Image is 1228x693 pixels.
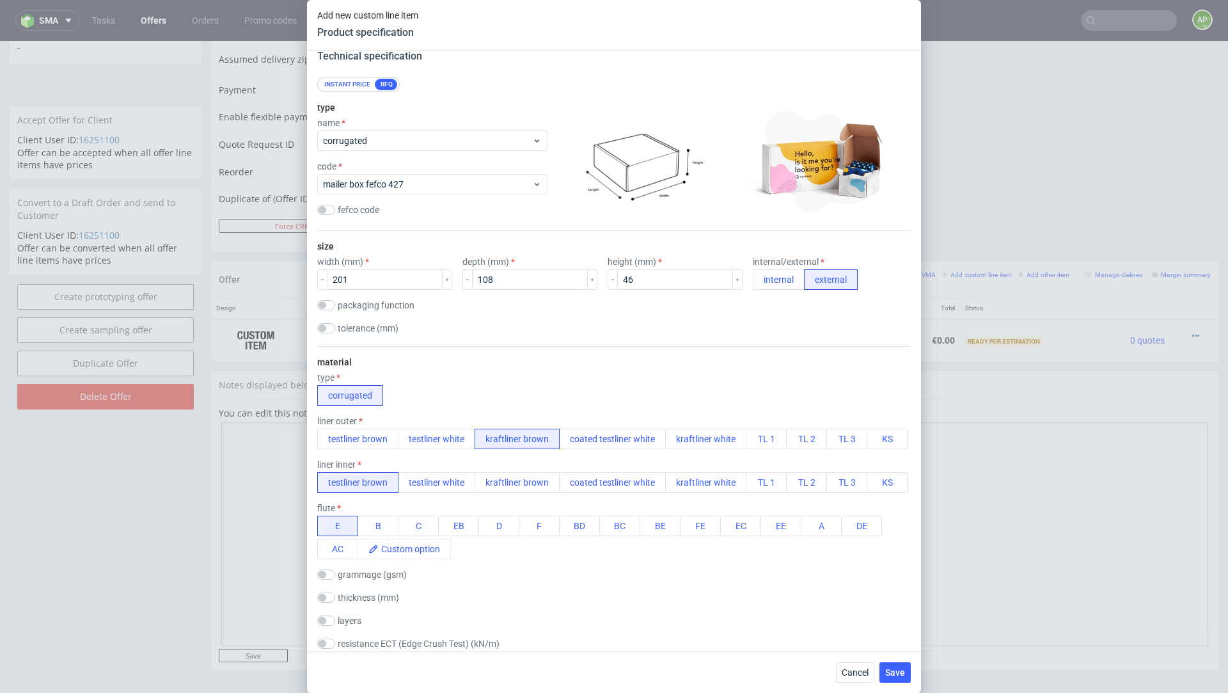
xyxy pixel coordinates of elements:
[776,257,830,278] th: Net Total
[786,429,827,449] button: TL 2
[559,429,666,449] button: coated testliner white
[553,106,732,218] img: corrugated--mailer-box--infographic.png
[358,516,398,536] button: B
[746,429,787,449] button: TL 1
[858,230,936,237] small: Add line item from VMA
[760,516,801,536] button: EE
[338,570,407,580] label: grammage (gsm)
[338,593,399,603] label: thickness (mm)
[413,40,697,58] button: Single payment (default)
[327,269,443,290] input: mm
[398,429,475,449] button: testliner white
[317,503,341,513] label: flute
[17,310,194,335] a: Duplicate Offer
[1018,230,1069,237] small: Add other item
[801,516,842,536] button: A
[341,366,386,378] a: markdown
[17,93,194,106] p: Client User ID:
[317,102,335,113] label: type
[317,472,398,493] button: testliner brown
[422,149,688,167] input: Only numbers
[1085,230,1142,237] small: Manage dielines
[867,472,908,493] button: KS
[317,118,345,128] label: name
[475,429,560,449] button: kraftliner brown
[375,79,398,90] div: RFQ
[559,516,600,536] button: BD
[720,516,761,536] button: EC
[10,148,201,188] div: Convert to a Draft Order and send to Customer
[830,257,909,278] th: Dependencies
[826,472,867,493] button: TL 3
[720,257,776,278] th: Unit Price
[219,608,288,621] input: Save
[317,459,361,470] label: liner inner
[753,269,805,290] button: internal
[867,429,908,449] button: KS
[219,123,410,148] td: Reorder
[608,257,662,267] label: height (mm)
[343,294,374,305] strong: 772707
[665,429,746,449] button: kraftliner white
[879,662,911,683] button: Save
[219,366,1211,608] div: You can edit this note using
[398,516,439,536] button: C
[317,416,363,426] label: liner outer
[317,516,358,536] button: E
[317,241,334,251] label: size
[317,161,342,171] label: code
[519,516,560,536] button: F
[10,93,201,138] div: Offer can be accepted when all offer line items have prices
[338,257,402,278] th: ID
[219,93,410,123] td: Quote Request ID
[942,230,1012,237] small: Add custom line item
[17,188,194,201] p: Client User ID:
[17,243,194,269] a: Create prototyping offer
[317,50,422,62] span: Technical specification
[743,97,901,225] img: corrugated--mailer-box--photo-min.jpg
[338,616,361,626] label: layers
[219,234,240,244] span: Offer
[841,516,882,536] button: DE
[17,276,194,302] a: Create sampling offer
[462,257,515,267] label: depth (mm)
[665,472,746,493] button: kraftliner white
[338,323,398,333] label: tolerance (mm)
[885,668,905,677] span: Save
[219,6,410,39] td: Assumed delivery zipcode
[746,472,787,493] button: TL 1
[10,65,201,93] div: Accept Offer for Client
[514,289,560,299] span: SPEC- 217733
[219,179,391,192] button: Force CRM resync
[599,516,640,536] button: BC
[402,257,659,278] th: Name
[331,71,342,81] img: Hokodo
[659,278,720,321] td: 1 x 300
[680,516,721,536] button: FE
[317,539,358,559] button: AC
[317,429,398,449] button: testliner brown
[317,385,383,406] button: corrugated
[323,178,532,191] span: mailer box fefco 427
[830,278,909,321] td: €0.00
[753,257,824,267] label: internal/external
[219,147,410,177] td: Duplicate of (Offer ID)
[338,300,414,310] label: packaging function
[617,269,733,290] input: mm
[79,93,120,105] a: 16251100
[317,26,418,40] header: Product specification
[323,134,532,147] span: corrugated
[407,287,512,300] span: Tablet Box (US retail store)
[438,516,479,536] button: EB
[338,639,500,649] label: resistance ECT (Edge Crush Test) (kN/m)
[792,230,851,237] small: Add PIM line item
[960,257,1100,278] th: Status
[909,278,961,321] td: €0.00
[842,668,869,677] span: Cancel
[965,296,1043,306] span: Ready for Estimation
[640,516,681,536] button: BE
[219,68,410,93] td: Enable flexible payments
[219,39,410,68] td: Payment
[472,269,588,290] input: mm
[407,286,654,312] div: Custom • Custom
